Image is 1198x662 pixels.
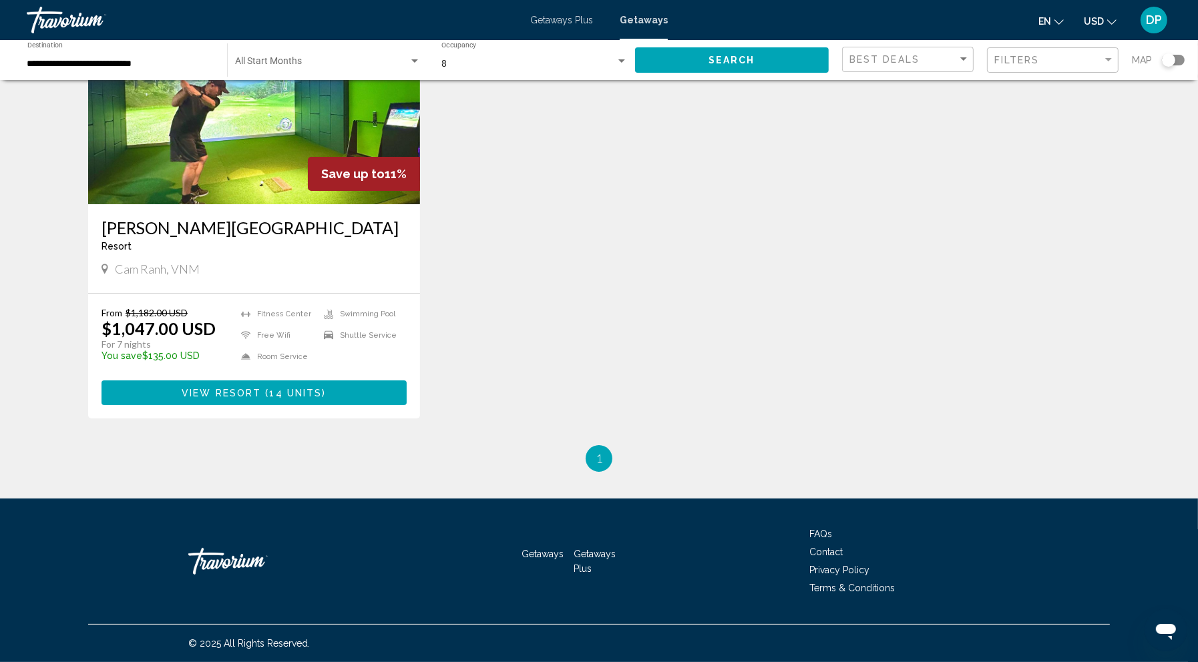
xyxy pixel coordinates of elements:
[596,451,602,466] span: 1
[257,331,290,340] span: Free Wifi
[182,388,261,398] span: View Resort
[1146,13,1162,27] span: DP
[809,529,832,539] a: FAQs
[102,307,122,318] span: From
[849,54,920,65] span: Best Deals
[1038,11,1064,31] button: Change language
[809,547,843,557] a: Contact
[102,338,228,350] p: For 7 nights
[1084,11,1117,31] button: Change currency
[308,157,420,191] div: 11%
[1084,16,1104,27] span: USD
[102,241,132,252] span: Resort
[102,350,142,361] span: You save
[1137,6,1171,34] button: User Menu
[574,549,616,574] a: Getaways Plus
[102,350,228,361] p: $135.00 USD
[635,47,829,72] button: Search
[809,583,895,593] a: Terms & Conditions
[987,47,1119,74] button: Filter
[1038,16,1051,27] span: en
[27,7,517,33] a: Travorium
[994,55,1040,65] span: Filters
[115,262,200,276] span: Cam Ranh, VNM
[270,388,323,398] span: 14 units
[188,541,322,581] a: Travorium
[709,55,755,66] span: Search
[809,565,869,575] a: Privacy Policy
[849,54,970,65] mat-select: Sort by
[1145,609,1187,651] iframe: Кнопка запуска окна обмена сообщениями
[88,445,1110,472] ul: Pagination
[188,638,310,649] span: © 2025 All Rights Reserved.
[340,331,397,340] span: Shuttle Service
[102,380,407,405] button: View Resort(14 units)
[102,218,407,238] a: [PERSON_NAME][GEOGRAPHIC_DATA]
[522,549,564,559] a: Getaways
[441,58,447,69] span: 8
[102,318,216,338] p: $1,047.00 USD
[261,388,326,398] span: ( )
[126,307,188,318] span: $1,182.00 USD
[321,167,385,181] span: Save up to
[340,310,395,318] span: Swimming Pool
[620,15,668,25] a: Getaways
[530,15,593,25] a: Getaways Plus
[257,310,311,318] span: Fitness Center
[257,352,308,361] span: Room Service
[1132,51,1152,69] span: Map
